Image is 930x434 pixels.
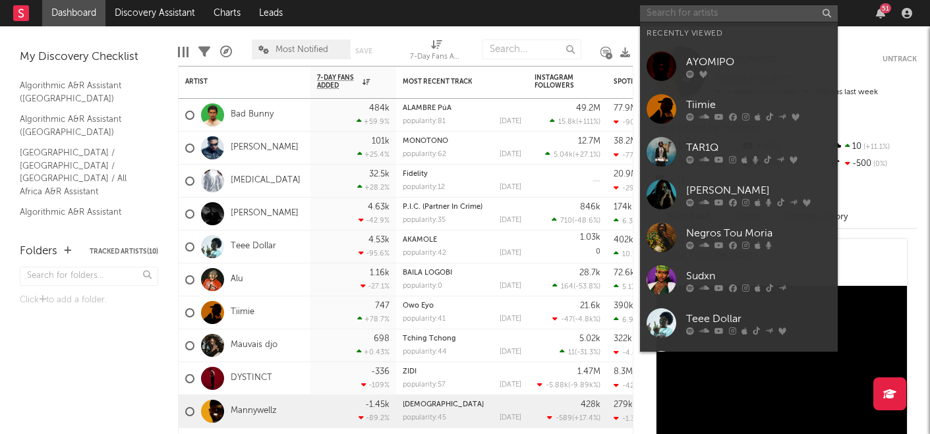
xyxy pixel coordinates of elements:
input: Search for artists [640,5,838,22]
div: 698 [374,335,390,343]
div: -4.48k [614,348,645,357]
div: -1.45k [365,400,390,409]
div: [DATE] [500,348,521,356]
div: [DATE] [500,217,521,224]
div: popularity: 62 [403,151,446,158]
div: 21.6k [580,302,600,310]
span: 15.8k [558,119,576,126]
a: Algorithmic A&R Assistant ([GEOGRAPHIC_DATA]) [20,78,145,105]
span: -31.3 % [577,349,598,356]
a: [MEDICAL_DATA] [231,175,301,186]
span: -589 [556,415,572,422]
div: 72.6k [614,269,635,277]
span: -47 [561,316,573,323]
div: 6.34k [614,217,641,225]
div: popularity: 81 [403,118,446,125]
div: ZIDI [403,368,521,375]
div: +28.2 % [357,183,390,192]
div: 10 [829,138,917,155]
div: Owo Eyo [403,302,521,310]
div: -500 [829,155,917,173]
div: 77.9M [614,104,637,113]
div: -905k [614,118,643,126]
a: Algorithmic A&R Assistant ([GEOGRAPHIC_DATA]) [20,112,145,139]
div: 402k [614,236,633,244]
div: A&R Pipeline [220,33,232,71]
div: -1.39k [614,414,643,423]
button: 51 [876,8,885,18]
a: DYSTINCT [231,373,272,384]
div: popularity: 45 [403,414,446,421]
div: Teee Dollar [686,311,831,327]
div: 428k [581,400,600,409]
button: Save [355,47,372,55]
div: 1.03k [580,233,600,242]
a: MONÓTONO [403,138,448,145]
div: BAILA LOGOBI [403,269,521,277]
div: popularity: 12 [403,184,445,191]
div: ( ) [552,282,600,290]
div: popularity: 35 [403,217,446,224]
div: Negros Tou Moria [686,225,831,241]
a: Algorithmic A&R Assistant ([GEOGRAPHIC_DATA]) [20,205,145,232]
div: [DATE] [500,315,521,323]
div: 1.16k [370,269,390,277]
a: BAILA LOGOBI [403,269,452,277]
div: 322k [614,335,632,343]
div: ( ) [552,216,600,225]
div: 38.2M [614,137,637,146]
div: MONÓTONO [403,138,521,145]
div: 174k [614,203,632,211]
a: [PERSON_NAME] [231,142,299,153]
div: [DATE] [500,414,521,421]
div: 484k [369,104,390,113]
div: -293k [614,184,642,192]
span: +111 % [578,119,598,126]
a: Teee Dollar [640,302,838,344]
div: [PERSON_NAME] [686,182,831,198]
div: popularity: 44 [403,348,447,356]
div: 6.95k [614,315,641,324]
div: AYOMIPO [686,54,831,70]
div: My Discovery Checklist [20,49,158,65]
div: 4.53k [368,236,390,244]
div: Recently Viewed [647,26,831,41]
div: 846k [580,203,600,211]
div: popularity: 0 [403,283,442,290]
div: 279k [614,400,633,409]
a: Tiimie [640,88,838,130]
a: Alu [231,274,243,285]
div: popularity: 57 [403,381,446,389]
div: Most Recent Track [403,78,502,86]
a: [PERSON_NAME] [231,208,299,219]
div: ( ) [545,150,600,159]
div: 8.3M [614,367,633,376]
div: +0.43 % [357,348,390,356]
div: Holy Father [403,401,521,408]
div: 51 [880,3,891,13]
div: 49.2M [576,104,600,113]
div: Sudxn [686,268,831,284]
a: [GEOGRAPHIC_DATA] / [GEOGRAPHIC_DATA] / [GEOGRAPHIC_DATA] / All Africa A&R Assistant [20,146,145,198]
a: TAR1Q [640,130,838,173]
div: 12.7M [578,137,600,146]
a: Layefa [640,344,838,387]
div: Folders [20,244,57,259]
div: ( ) [537,381,600,389]
a: ZIDI [403,368,417,375]
div: Filters [198,33,210,71]
span: 7-Day Fans Added [317,74,359,90]
div: TAR1Q [686,140,831,155]
div: Tching Tchong [403,335,521,342]
div: 101k [372,137,390,146]
div: 390k [614,302,633,310]
a: Bad Bunny [231,109,274,121]
span: 710 [560,217,572,225]
div: -42.9 % [359,216,390,225]
div: -109 % [361,381,390,389]
div: 5.17k [614,283,639,291]
div: [DATE] [500,283,521,290]
div: -89.2 % [359,414,390,422]
div: 4.63k [368,203,390,211]
div: 5.02k [579,335,600,343]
